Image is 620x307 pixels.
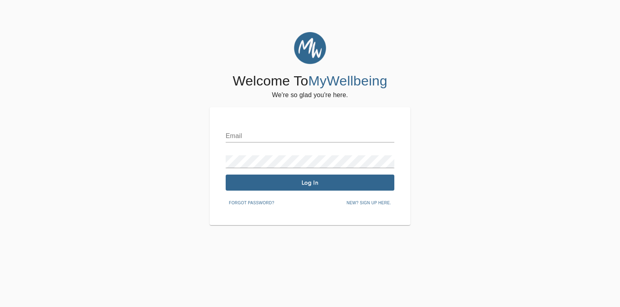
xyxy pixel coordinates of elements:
[343,197,394,209] button: New? Sign up here.
[226,199,277,205] a: Forgot password?
[226,197,277,209] button: Forgot password?
[226,175,394,191] button: Log In
[229,199,274,207] span: Forgot password?
[308,73,387,88] span: MyWellbeing
[272,89,348,101] h6: We're so glad you're here.
[294,32,326,64] img: MyWellbeing
[347,199,391,207] span: New? Sign up here.
[232,73,387,89] h4: Welcome To
[229,179,391,187] span: Log In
